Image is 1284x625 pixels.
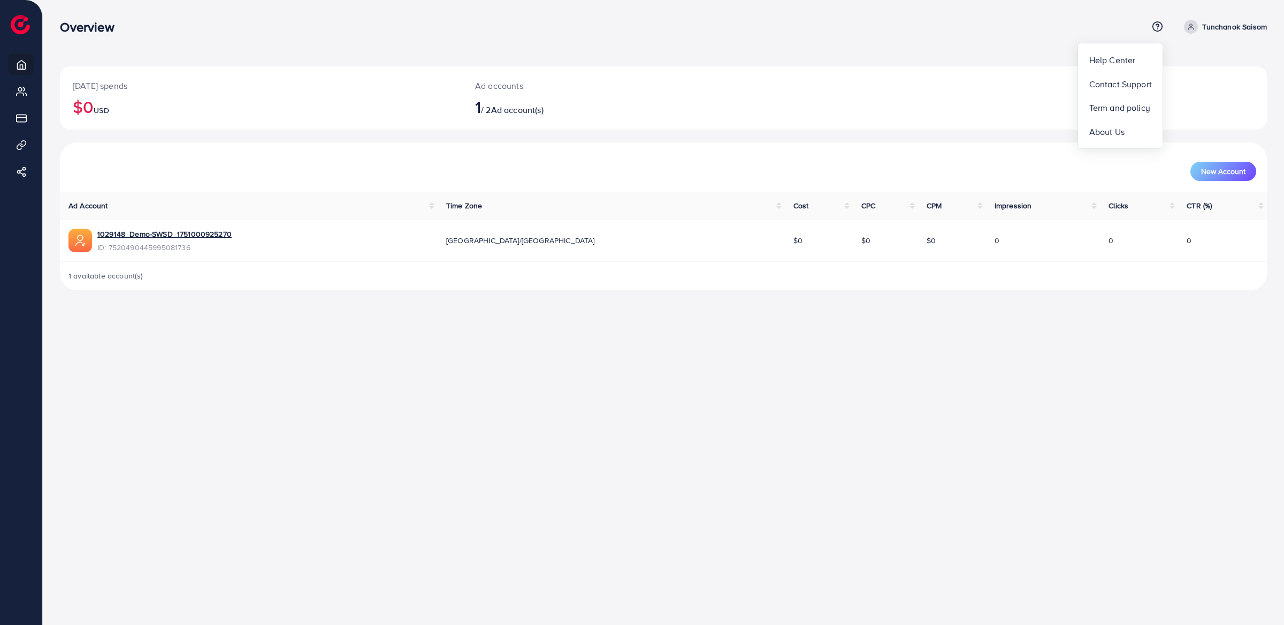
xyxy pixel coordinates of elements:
[1089,78,1152,91] span: Contact Support
[60,19,123,35] h3: Overview
[475,94,481,119] span: 1
[491,104,544,116] span: Ad account(s)
[1109,235,1113,246] span: 0
[793,235,802,246] span: $0
[1190,162,1256,181] button: New Account
[475,96,751,117] h2: / 2
[927,235,936,246] span: $0
[1187,200,1212,211] span: CTR (%)
[68,229,92,252] img: ic-ads-acc.e4c84228.svg
[1202,20,1267,33] p: Tunchanok Saisom
[1109,200,1129,211] span: Clicks
[73,96,449,117] h2: $0
[793,200,809,211] span: Cost
[1089,54,1136,66] span: Help Center
[1239,577,1276,617] iframe: Chat
[861,200,875,211] span: CPC
[68,270,143,281] span: 1 available account(s)
[475,79,751,92] p: Ad accounts
[1089,125,1125,138] span: About Us
[1201,168,1245,175] span: New Account
[97,229,232,239] a: 1029148_Demo-SWSD_1751000925270
[995,200,1032,211] span: Impression
[1089,101,1150,114] span: Term and policy
[1180,20,1267,34] a: Tunchanok Saisom
[1187,235,1191,246] span: 0
[11,15,30,34] img: logo
[97,242,232,253] span: ID: 7520490445995081736
[94,105,109,116] span: USD
[446,200,482,211] span: Time Zone
[861,235,870,246] span: $0
[995,235,999,246] span: 0
[68,200,108,211] span: Ad Account
[446,235,595,246] span: [GEOGRAPHIC_DATA]/[GEOGRAPHIC_DATA]
[73,79,449,92] p: [DATE] spends
[927,200,942,211] span: CPM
